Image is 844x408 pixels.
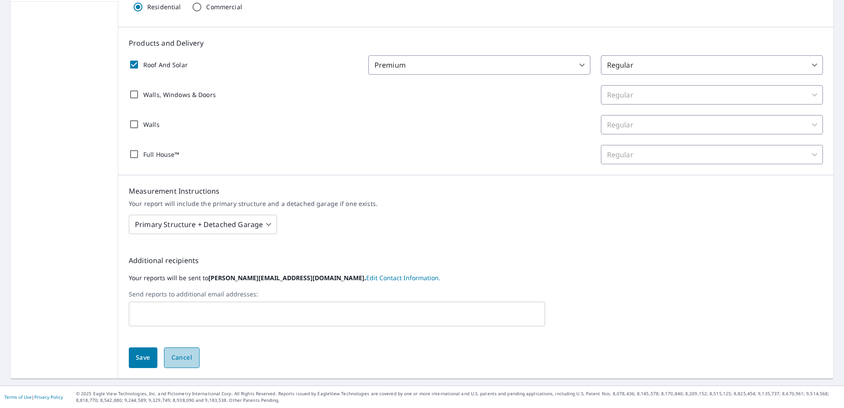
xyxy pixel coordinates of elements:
p: Your report will include the primary structure and a detached garage if one exists. [129,200,823,208]
p: Products and Delivery [129,38,823,48]
label: Your reports will be sent to [129,273,823,283]
button: Save [129,347,157,368]
p: Walls [143,120,160,129]
a: Privacy Policy [34,394,63,400]
p: | [4,394,63,400]
div: Primary Structure + Detached Garage [129,212,277,237]
a: EditContactInfo [366,274,440,282]
div: Regular [601,145,823,164]
label: Send reports to additional email addresses: [129,290,823,298]
a: Terms of Use [4,394,32,400]
b: [PERSON_NAME][EMAIL_ADDRESS][DOMAIN_NAME]. [208,274,366,282]
span: Cancel [171,352,192,363]
span: Save [136,352,150,363]
p: Measurement Instructions [129,186,823,196]
p: Walls, Windows & Doors [143,90,216,99]
button: Cancel [164,347,200,368]
p: Roof And Solar [143,60,188,69]
div: Regular [601,85,823,105]
div: Regular [601,55,823,75]
p: © 2025 Eagle View Technologies, Inc. and Pictometry International Corp. All Rights Reserved. Repo... [76,390,840,404]
p: Additional recipients [129,255,823,266]
p: Commercial [206,3,242,11]
p: Residential [147,3,181,11]
div: Regular [601,115,823,134]
p: Full House™ [143,150,179,159]
div: Premium [368,55,590,75]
